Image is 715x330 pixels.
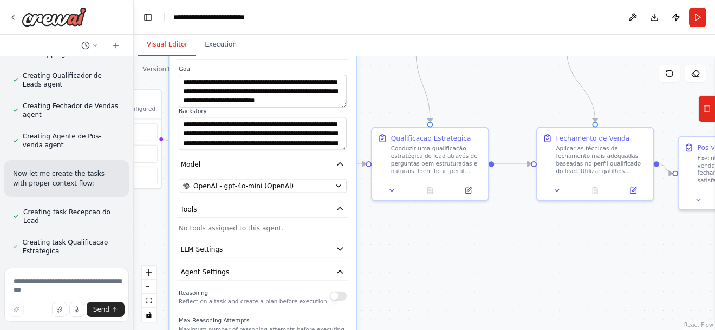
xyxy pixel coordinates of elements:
p: No tools assigned to this agent. [179,223,347,233]
div: Conduzir uma qualificação estratégica do lead através de perguntas bem estruturadas e naturais. I... [391,145,483,175]
div: Fechamento de Venda [556,134,629,143]
button: Start a new chat [107,39,125,52]
g: Edge from f056160e-268f-483d-943b-893aafecf563 to ac4bc76c-ccfc-4fb6-89a7-2c1a80562153 [659,159,672,178]
button: Switch to previous chat [77,39,103,52]
button: Agent Settings [177,263,349,281]
button: Schedule [69,145,158,163]
button: Improve this prompt [9,302,24,317]
button: Upload files [52,302,67,317]
span: Creating task Recepcao do Lead [23,208,120,225]
button: Open in side panel [617,185,649,196]
div: TriggersNo triggers configuredSchedule [64,89,162,189]
div: Fechamento de VendaAplicar as técnicas de fechamento mais adequadas baseadas no perfil qualificad... [536,127,654,201]
span: Schedule [104,149,134,159]
button: LLM Settings [177,240,349,258]
span: Creating task Qualificacao Estrategica [22,238,120,255]
button: zoom out [142,280,156,294]
g: Edge from 4e5bdc61-f856-4215-8c7c-4238de55892b to 21c04746-091e-408f-87ae-477004fd9423 [411,50,435,122]
button: Execution [196,34,245,56]
button: toggle interactivity [142,308,156,322]
button: No output available [410,185,450,196]
span: Creating Agente de Pos-venda agent [23,132,120,149]
g: Edge from 21c04746-091e-408f-87ae-477004fd9423 to f056160e-268f-483d-943b-893aafecf563 [494,159,531,168]
button: fit view [142,294,156,308]
button: Tools [177,200,349,217]
div: Qualificacao Estrategica [391,134,471,143]
span: LLM Settings [180,244,223,253]
a: React Flow attribution [684,322,713,328]
button: Click to speak your automation idea [69,302,84,317]
span: Creating Qualificador de Leads agent [23,71,120,89]
button: Visual Editor [138,34,196,56]
span: Reasoning [179,289,208,296]
div: React Flow controls [142,266,156,322]
label: Backstory [179,108,347,115]
p: Now let me create the tasks with proper context flow: [13,169,120,188]
g: Edge from 46551b6d-26e5-4d81-86b5-b497048b3484 to f056160e-268f-483d-943b-893aafecf563 [562,50,600,122]
p: No triggers configured [92,105,155,113]
button: Model [177,156,349,173]
button: No output available [575,185,615,196]
label: Max Reasoning Attempts [179,317,347,325]
span: Send [93,305,109,314]
g: Edge from 8dfb35d5-1e95-4ad9-b945-f6f3e212e7a0 to 21c04746-091e-408f-87ae-477004fd9423 [329,159,366,168]
span: Creating Fechador de Vendas agent [23,102,120,119]
label: Goal [179,65,347,73]
nav: breadcrumb [173,12,276,23]
p: Reflect on a task and create a plan before execution [179,298,327,306]
span: Model [180,160,200,169]
button: zoom in [142,266,156,280]
h3: Triggers [92,96,155,105]
span: OpenAI - gpt-4o-mini (OpenAI) [193,181,294,190]
button: Send [87,302,125,317]
div: Aplicar as técnicas de fechamento mais adequadas baseadas no perfil qualificado do lead. Utilizar... [556,145,647,175]
span: Agent Settings [180,267,229,276]
button: OpenAI - gpt-4o-mini (OpenAI) [179,179,347,193]
button: Open in side panel [452,185,484,196]
span: Tools [180,204,197,213]
button: Hide left sidebar [140,10,155,25]
div: Qualificacao EstrategicaConduzir uma qualificação estratégica do lead através de perguntas bem es... [371,127,489,201]
div: Version 1 [142,65,171,74]
img: Logo [22,7,87,27]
